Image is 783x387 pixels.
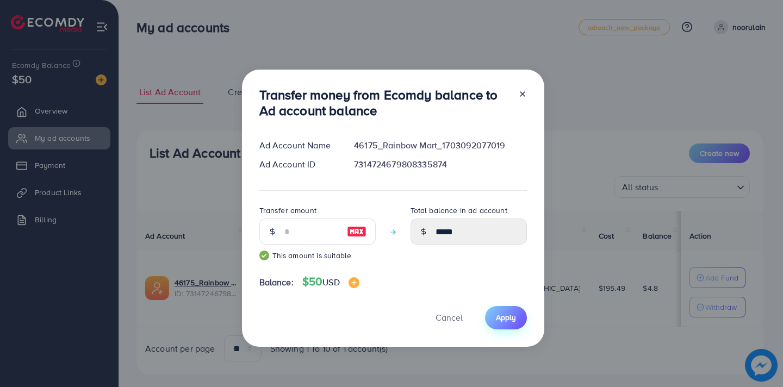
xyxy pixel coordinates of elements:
img: guide [259,251,269,260]
div: 7314724679808335874 [345,158,535,171]
button: Cancel [422,306,476,329]
small: This amount is suitable [259,250,376,261]
div: Ad Account Name [251,139,346,152]
span: USD [322,276,339,288]
h3: Transfer money from Ecomdy balance to Ad account balance [259,87,509,118]
div: 46175_Rainbow Mart_1703092077019 [345,139,535,152]
img: image [347,225,366,238]
div: Ad Account ID [251,158,346,171]
h4: $50 [302,275,359,289]
label: Total balance in ad account [411,205,507,216]
img: image [349,277,359,288]
label: Transfer amount [259,205,316,216]
button: Apply [485,306,527,329]
span: Balance: [259,276,294,289]
span: Apply [496,312,516,323]
span: Cancel [436,311,463,323]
